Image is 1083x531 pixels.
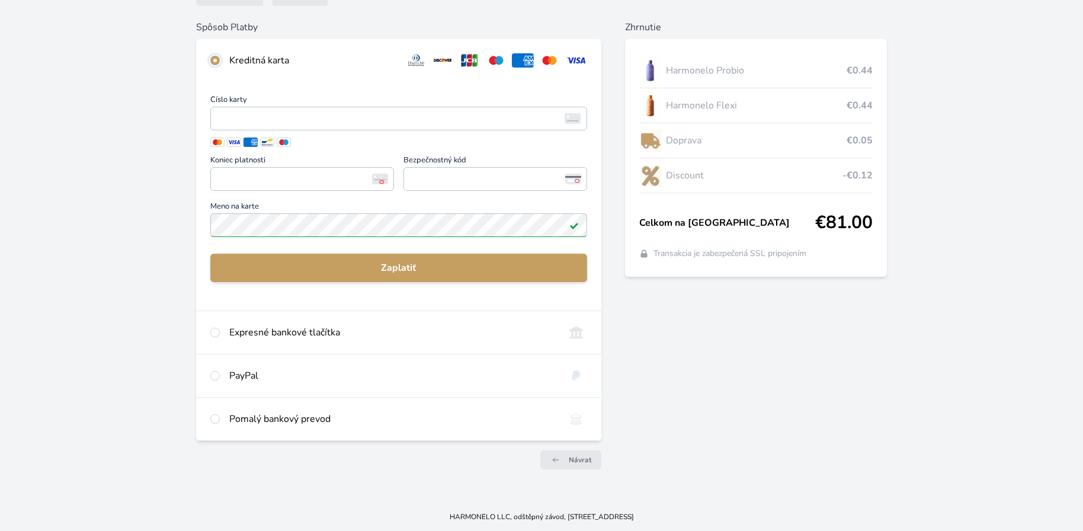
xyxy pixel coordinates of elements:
span: Číslo karty [210,96,587,107]
span: Discount [666,168,842,183]
img: visa.svg [565,53,587,68]
span: -€0.12 [842,168,873,183]
span: Návrat [569,455,592,465]
iframe: Iframe pre číslo karty [216,110,581,127]
img: mc.svg [539,53,560,68]
img: discover.svg [432,53,454,68]
span: Celkom na [GEOGRAPHIC_DATA] [639,216,815,230]
img: onlineBanking_SK.svg [565,325,587,340]
span: Harmonelo Probio [666,63,846,78]
img: CLEAN_PROBIO_se_stinem_x-lo.jpg [639,56,662,85]
iframe: Iframe pre bezpečnostný kód [409,171,582,187]
img: bankTransfer_IBAN.svg [565,412,587,426]
img: amex.svg [512,53,534,68]
img: delivery-lo.png [639,126,662,155]
img: discount-lo.png [639,161,662,190]
div: PayPal [229,369,555,383]
a: Návrat [540,450,601,469]
div: Kreditná karta [229,53,396,68]
span: Doprava [666,133,846,148]
span: €0.44 [847,63,873,78]
h6: Spôsob Platby [196,20,601,34]
span: Harmonelo Flexi [666,98,846,113]
span: €81.00 [815,212,873,233]
input: Meno na kartePole je platné [210,213,587,237]
img: jcb.svg [459,53,480,68]
img: Pole je platné [569,220,579,230]
img: maestro.svg [485,53,507,68]
span: Zaplatiť [220,261,577,275]
img: paypal.svg [565,369,587,383]
button: Zaplatiť [210,254,587,282]
h6: Zhrnutie [625,20,887,34]
img: card [565,113,581,124]
img: CLEAN_FLEXI_se_stinem_x-hi_(1)-lo.jpg [639,91,662,120]
img: diners.svg [405,53,427,68]
div: Pomalý bankový prevod [229,412,555,426]
span: €0.05 [847,133,873,148]
span: Koniec platnosti [210,156,394,167]
div: Expresné bankové tlačítka [229,325,555,340]
span: Meno na karte [210,203,587,213]
span: Transakcia je zabezpečená SSL pripojením [653,248,806,260]
iframe: Iframe pre deň vypršania platnosti [216,171,389,187]
span: €0.44 [847,98,873,113]
span: Bezpečnostný kód [403,156,587,167]
img: Koniec platnosti [372,174,388,184]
